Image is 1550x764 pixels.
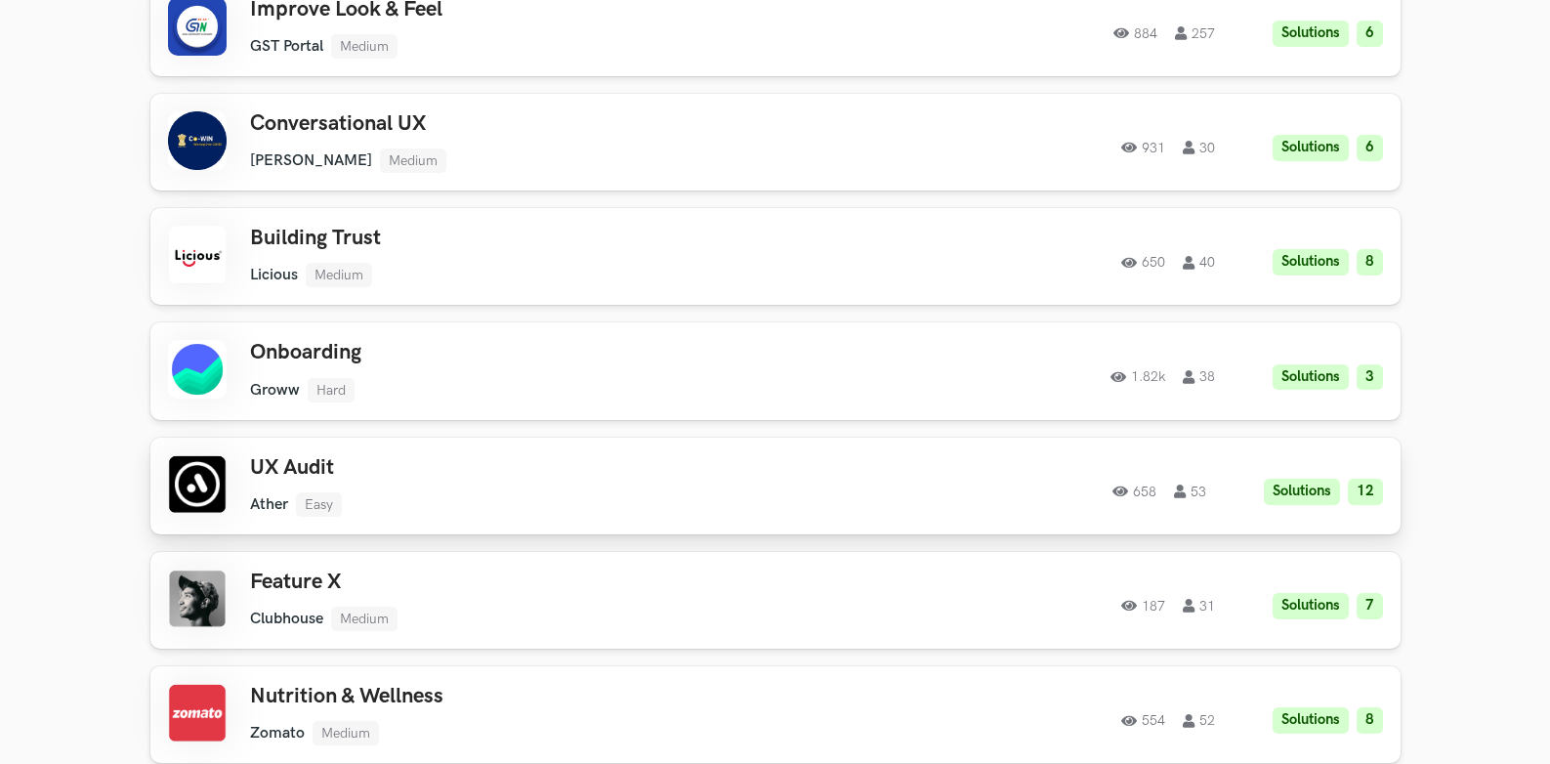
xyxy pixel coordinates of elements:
h3: Building Trust [250,226,805,251]
li: Medium [313,721,379,745]
li: 8 [1357,249,1383,276]
a: UX Audit Ather Easy 658 53 Solutions 12 [150,438,1401,534]
span: 53 [1174,485,1206,498]
a: Building TrustLiciousMedium65040Solutions8 [150,208,1401,305]
span: 31 [1183,599,1215,613]
span: 658 [1112,485,1156,498]
h3: Conversational UX [250,111,805,137]
span: 30 [1183,141,1215,154]
li: Solutions [1273,21,1349,47]
a: Conversational UX[PERSON_NAME]Medium93130Solutions6 [150,94,1401,191]
span: 554 [1121,714,1165,728]
span: 1.82k [1110,370,1165,384]
h3: Feature X [250,570,805,595]
li: [PERSON_NAME] [250,151,372,170]
li: 3 [1357,364,1383,391]
span: 884 [1113,26,1157,40]
li: Solutions [1264,479,1340,505]
li: 6 [1357,21,1383,47]
li: Medium [331,607,398,631]
h3: Nutrition & Wellness [250,684,805,709]
li: Zomato [250,724,305,743]
span: 38 [1183,370,1215,384]
li: Ather [250,495,288,514]
li: Medium [306,263,372,287]
span: 650 [1121,256,1165,270]
li: 8 [1357,707,1383,734]
li: 12 [1348,479,1383,505]
li: Hard [308,378,355,403]
span: 52 [1183,714,1215,728]
li: Solutions [1273,249,1349,276]
li: Solutions [1273,364,1349,391]
li: GST Portal [250,37,323,56]
span: 40 [1183,256,1215,270]
span: 187 [1121,599,1165,613]
h3: Onboarding [250,340,805,365]
li: Groww [250,381,300,400]
li: Easy [296,492,342,517]
li: Solutions [1273,593,1349,619]
li: Medium [331,34,398,59]
span: 257 [1175,26,1215,40]
li: Licious [250,266,298,284]
li: 6 [1357,135,1383,161]
li: Clubhouse [250,610,323,628]
a: Feature X Clubhouse Medium 187 31 Solutions 7 [150,552,1401,649]
li: 7 [1357,593,1383,619]
a: Nutrition & Wellness Zomato Medium 554 52 Solutions 8 [150,666,1401,763]
li: Solutions [1273,707,1349,734]
h3: UX Audit [250,455,805,481]
span: 931 [1121,141,1165,154]
li: Solutions [1273,135,1349,161]
li: Medium [380,149,446,173]
a: OnboardingGrowwHard1.82k38Solutions3 [150,322,1401,419]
